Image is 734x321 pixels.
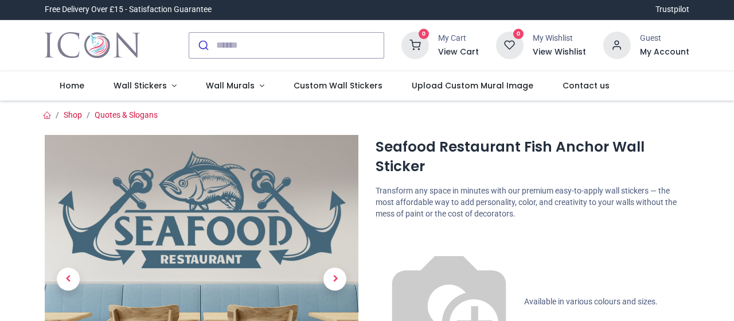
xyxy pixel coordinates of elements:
p: Transform any space in minutes with our premium easy-to-apply wall stickers — the most affordable... [376,185,689,219]
a: My Account [640,47,689,58]
span: Wall Stickers [114,80,167,91]
sup: 0 [419,29,430,40]
span: Previous [57,268,80,291]
a: 0 [496,40,524,49]
span: Available in various colours and sizes. [524,297,658,306]
button: Submit [189,33,216,58]
span: Upload Custom Mural Image [412,80,533,91]
span: Home [60,80,84,91]
div: Free Delivery Over £15 - Satisfaction Guarantee [45,4,212,16]
div: My Wishlist [533,33,586,44]
a: 0 [401,40,429,49]
a: Wall Stickers [99,71,192,101]
a: View Cart [438,47,479,58]
span: Custom Wall Stickers [294,80,382,91]
a: Wall Murals [191,71,279,101]
span: Wall Murals [206,80,255,91]
a: View Wishlist [533,47,586,58]
span: Next [323,268,346,291]
a: Shop [64,110,82,119]
a: Quotes & Slogans [95,110,158,119]
div: My Cart [438,33,479,44]
h1: Seafood Restaurant Fish Anchor Wall Sticker [376,137,689,177]
div: Guest [640,33,689,44]
span: Contact us [563,80,610,91]
img: Icon Wall Stickers [45,29,139,61]
a: Logo of Icon Wall Stickers [45,29,139,61]
a: Trustpilot [655,4,689,16]
sup: 0 [513,29,524,40]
